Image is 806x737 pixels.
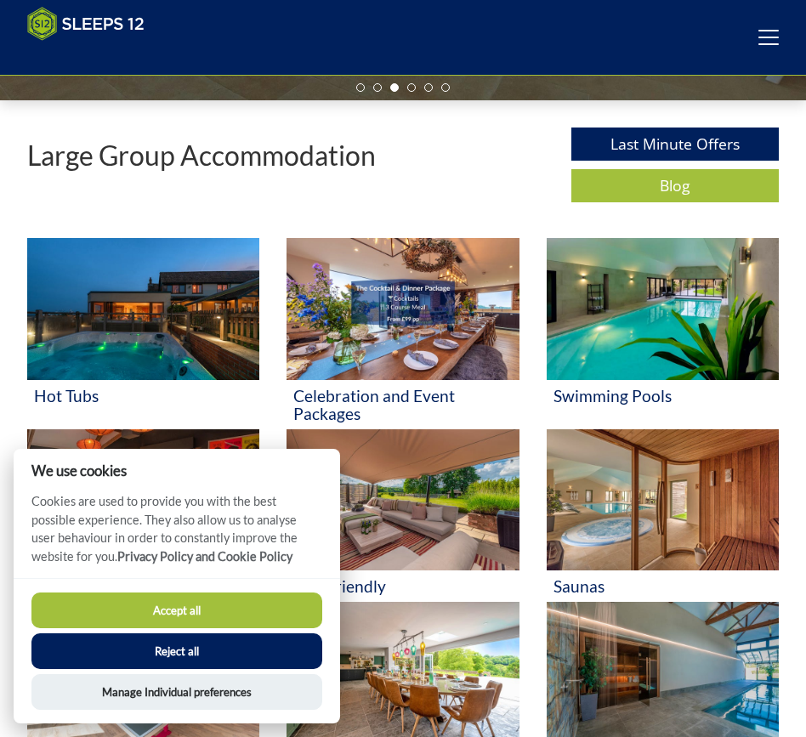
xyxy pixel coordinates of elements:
[27,140,376,170] p: Large Group Accommodation
[31,633,322,669] button: Reject all
[27,429,259,570] img: 'Cinemas or Movie Rooms' - Large Group Accommodation Holiday Ideas
[547,429,779,570] img: 'Saunas' - Large Group Accommodation Holiday Ideas
[547,429,779,602] a: 'Saunas' - Large Group Accommodation Holiday Ideas Saunas
[293,577,512,595] h3: Dog Friendly
[27,238,259,379] img: 'Hot Tubs' - Large Group Accommodation Holiday Ideas
[31,592,322,628] button: Accept all
[547,238,779,379] img: 'Swimming Pools' - Large Group Accommodation Holiday Ideas
[31,674,322,710] button: Manage Individual preferences
[117,549,292,564] a: Privacy Policy and Cookie Policy
[27,238,259,429] a: 'Hot Tubs' - Large Group Accommodation Holiday Ideas Hot Tubs
[571,169,779,202] a: Blog
[287,429,519,570] img: 'Dog Friendly' - Large Group Accommodation Holiday Ideas
[287,238,519,429] a: 'Celebration and Event Packages' - Large Group Accommodation Holiday Ideas Celebration and Event ...
[553,577,772,595] h3: Saunas
[553,387,772,405] h3: Swimming Pools
[34,387,253,405] h3: Hot Tubs
[19,51,197,65] iframe: Customer reviews powered by Trustpilot
[14,492,340,578] p: Cookies are used to provide you with the best possible experience. They also allow us to analyse ...
[293,387,512,422] h3: Celebration and Event Packages
[27,429,259,602] a: 'Cinemas or Movie Rooms' - Large Group Accommodation Holiday Ideas Cinemas or Movie Rooms
[547,238,779,429] a: 'Swimming Pools' - Large Group Accommodation Holiday Ideas Swimming Pools
[27,7,145,41] img: Sleeps 12
[287,429,519,602] a: 'Dog Friendly' - Large Group Accommodation Holiday Ideas Dog Friendly
[14,462,340,479] h2: We use cookies
[287,238,519,379] img: 'Celebration and Event Packages' - Large Group Accommodation Holiday Ideas
[571,128,779,161] a: Last Minute Offers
